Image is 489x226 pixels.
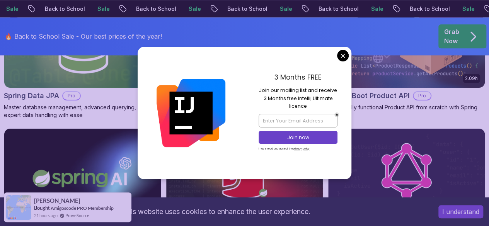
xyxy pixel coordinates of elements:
[34,212,58,219] span: 21 hours ago
[4,104,161,119] p: Master database management, advanced querying, and expert data handling with ease
[65,212,89,219] a: ProveSource
[90,5,115,13] p: Sale
[328,129,485,216] img: Spring for GraphQL card
[438,205,483,218] button: Accept cookies
[403,5,455,13] p: Back to School
[444,27,459,46] p: Grab Now
[5,32,162,41] p: 🔥 Back to School Sale - Our best prices of the year!
[328,90,410,101] h2: Spring Boot Product API
[4,90,59,101] h2: Spring Data JPA
[312,5,364,13] p: Back to School
[273,5,298,13] p: Sale
[6,195,31,220] img: provesource social proof notification image
[455,5,480,13] p: Sale
[364,5,389,13] p: Sale
[220,5,273,13] p: Back to School
[6,203,427,220] div: This website uses cookies to enhance the user experience.
[51,205,114,211] a: Amigoscode PRO Membership
[4,129,161,216] img: Spring AI card
[182,5,206,13] p: Sale
[328,104,485,119] p: Build a fully functional Product API from scratch with Spring Boot.
[63,92,80,100] p: Pro
[34,205,50,211] span: Bought
[414,92,431,100] p: Pro
[38,5,90,13] p: Back to School
[129,5,182,13] p: Back to School
[34,197,80,204] span: [PERSON_NAME]
[465,75,478,82] p: 2.09h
